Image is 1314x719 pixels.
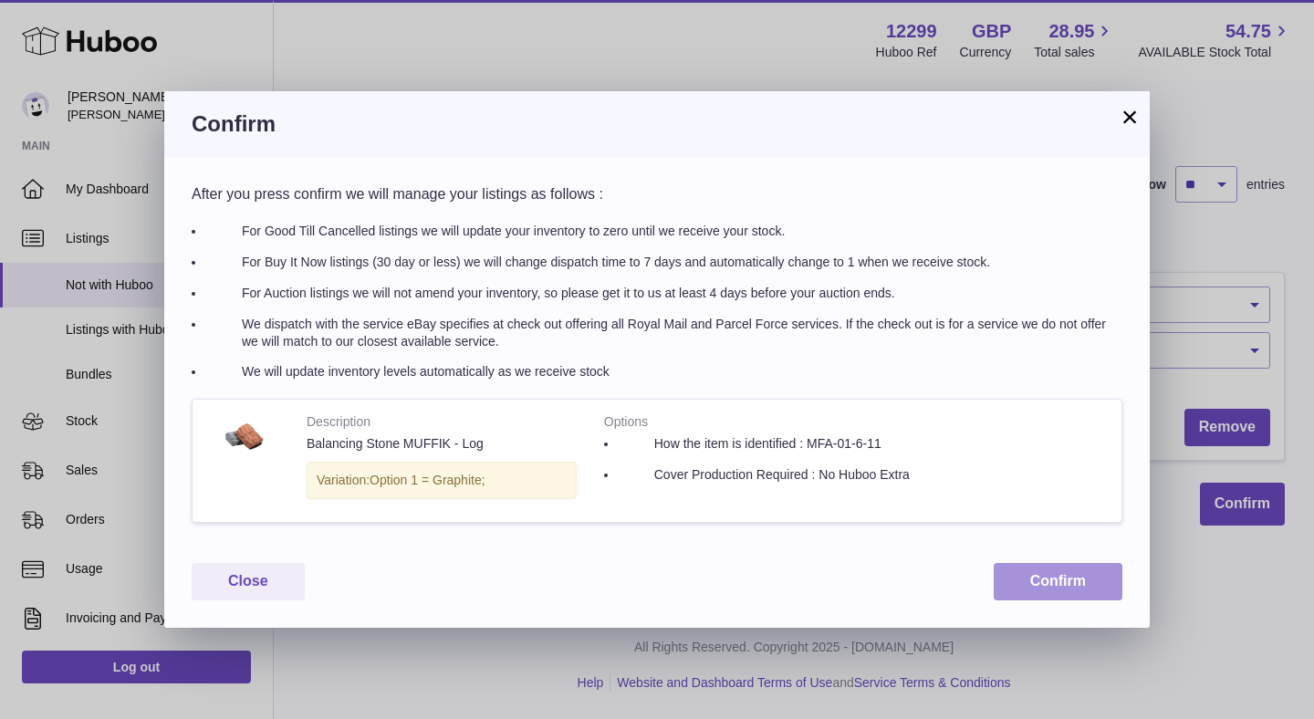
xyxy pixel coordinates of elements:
[307,413,577,435] strong: Description
[604,413,941,435] strong: Options
[205,316,1122,350] li: We dispatch with the service eBay specifies at check out offering all Royal Mail and Parcel Force...
[293,400,590,522] td: Balancing Stone MUFFIK - Log
[205,254,1122,271] li: For Buy It Now listings (30 day or less) we will change dispatch time to 7 days and automatically...
[618,466,941,484] li: Cover Production Required : No Huboo Extra
[205,223,1122,240] li: For Good Till Cancelled listings we will update your inventory to zero until we receive your stock.
[370,473,485,487] span: Option 1 = Graphite;
[192,109,1122,139] h3: Confirm
[618,435,941,453] li: How the item is identified : MFA-01-6-11
[994,563,1122,600] button: Confirm
[205,285,1122,302] li: For Auction listings we will not amend your inventory, so please get it to us at least 4 days bef...
[192,184,1122,204] p: After you press confirm we will manage your listings as follows :
[307,462,577,499] div: Variation:
[205,363,1122,380] li: We will update inventory levels automatically as we receive stock
[1119,106,1141,128] button: ×
[206,413,279,454] img: DSC01325-Enhanced-NR.jpg
[192,563,305,600] button: Close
